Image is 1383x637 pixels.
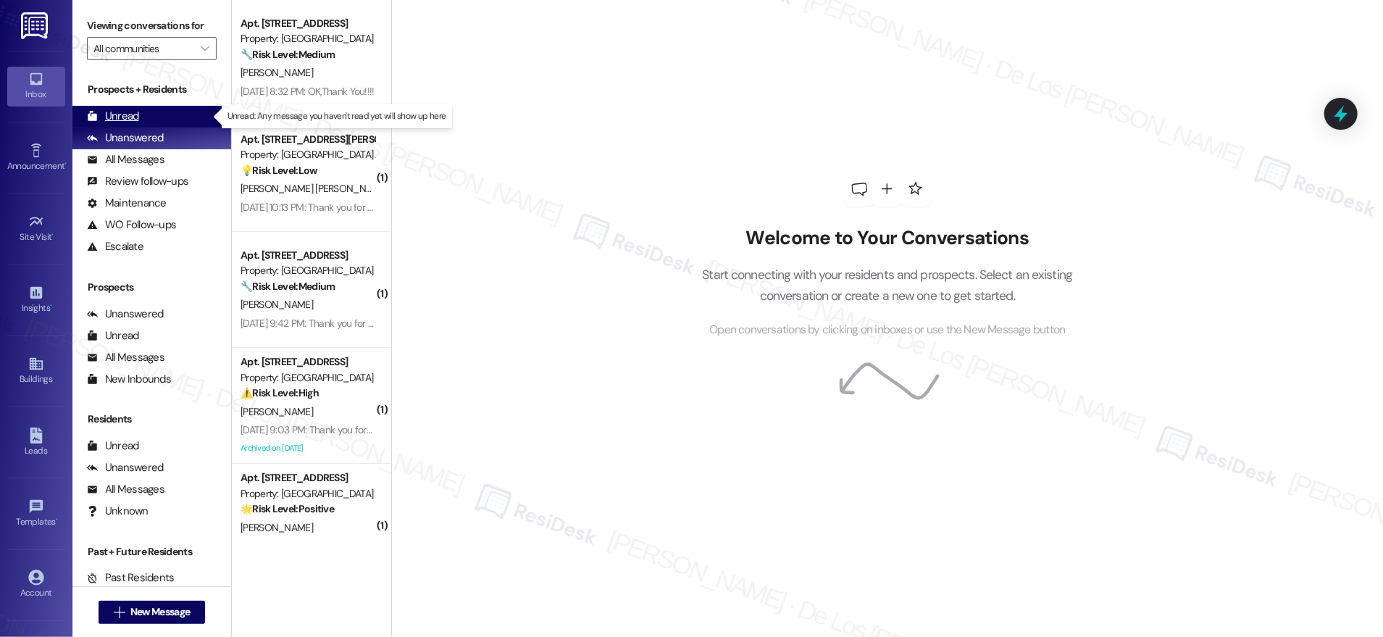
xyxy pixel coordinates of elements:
[241,486,375,501] div: Property: [GEOGRAPHIC_DATA]
[87,196,167,211] div: Maintenance
[7,209,65,249] a: Site Visit •
[241,405,313,418] span: [PERSON_NAME]
[709,321,1065,339] span: Open conversations by clicking on inboxes or use the New Message button
[72,82,231,97] div: Prospects + Residents
[7,494,65,533] a: Templates •
[241,48,335,61] strong: 🔧 Risk Level: Medium
[241,317,1119,330] div: [DATE] 9:42 PM: Thank you for your message. Our offices are currently closed, but we will contact...
[201,43,209,54] i: 
[87,152,164,167] div: All Messages
[87,504,149,519] div: Unknown
[680,265,1095,306] p: Start connecting with your residents and prospects. Select an existing conversation or create a n...
[87,109,139,124] div: Unread
[87,14,217,37] label: Viewing conversations for
[87,239,143,254] div: Escalate
[241,31,375,46] div: Property: [GEOGRAPHIC_DATA]
[99,601,206,624] button: New Message
[241,386,319,399] strong: ⚠️ Risk Level: High
[241,423,1119,436] div: [DATE] 9:03 PM: Thank you for your message. Our offices are currently closed, but we will contact...
[87,372,171,387] div: New Inbounds
[87,130,164,146] div: Unanswered
[87,328,139,344] div: Unread
[87,482,164,497] div: All Messages
[87,570,175,586] div: Past Residents
[87,460,164,475] div: Unanswered
[241,354,375,370] div: Apt. [STREET_ADDRESS]
[72,412,231,427] div: Residents
[241,66,313,79] span: [PERSON_NAME]
[72,280,231,295] div: Prospects
[7,67,65,106] a: Inbox
[7,280,65,320] a: Insights •
[130,604,190,620] span: New Message
[241,370,375,386] div: Property: [GEOGRAPHIC_DATA]
[52,230,54,240] span: •
[241,298,313,311] span: [PERSON_NAME]
[7,351,65,391] a: Buildings
[227,110,446,122] p: Unread: Any message you haven't read yet will show up here
[7,565,65,604] a: Account
[680,227,1095,250] h2: Welcome to Your Conversations
[241,201,1119,214] div: [DATE] 10:13 PM: Thank you for your message. Our offices are currently closed, but we will contac...
[87,350,164,365] div: All Messages
[241,263,375,278] div: Property: [GEOGRAPHIC_DATA]
[72,544,231,559] div: Past + Future Residents
[241,147,375,162] div: Property: [GEOGRAPHIC_DATA] Apartments
[87,174,188,189] div: Review follow-ups
[64,159,67,169] span: •
[241,132,375,147] div: Apt. [STREET_ADDRESS][PERSON_NAME]
[241,85,375,98] div: [DATE] 8:32 PM: OK,Thank You!!!!
[56,515,58,525] span: •
[241,248,375,263] div: Apt. [STREET_ADDRESS]
[241,16,375,31] div: Apt. [STREET_ADDRESS]
[241,502,334,515] strong: 🌟 Risk Level: Positive
[241,182,388,195] span: [PERSON_NAME] [PERSON_NAME]
[87,217,176,233] div: WO Follow-ups
[87,438,139,454] div: Unread
[241,280,335,293] strong: 🔧 Risk Level: Medium
[7,423,65,462] a: Leads
[21,12,51,39] img: ResiDesk Logo
[239,439,376,457] div: Archived on [DATE]
[87,307,164,322] div: Unanswered
[241,470,375,486] div: Apt. [STREET_ADDRESS]
[93,37,193,60] input: All communities
[114,607,125,618] i: 
[241,521,313,534] span: [PERSON_NAME]
[241,164,317,177] strong: 💡 Risk Level: Low
[50,301,52,311] span: •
